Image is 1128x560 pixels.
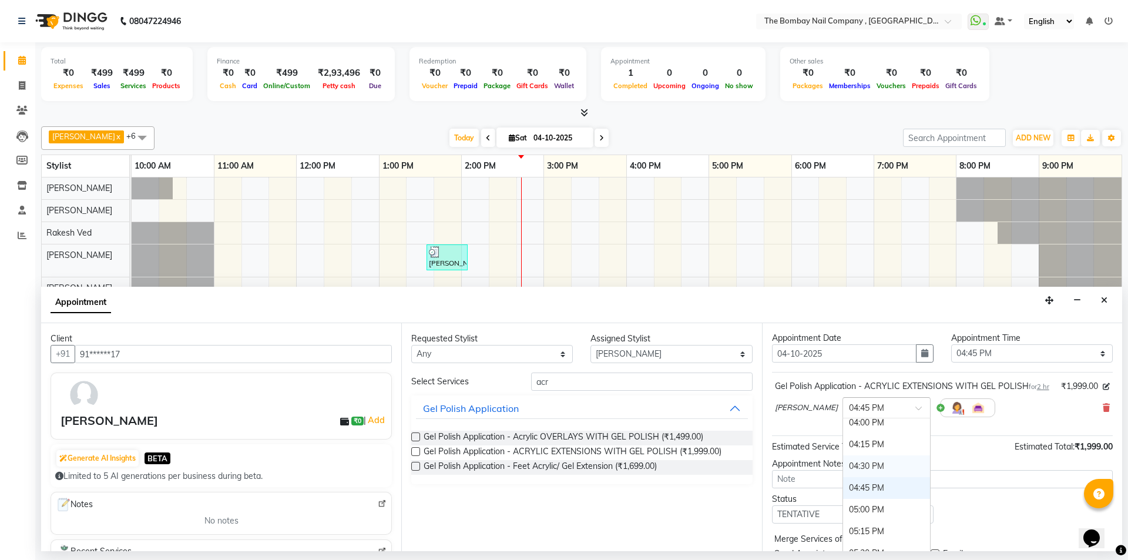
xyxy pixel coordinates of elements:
a: 6:00 PM [792,157,829,175]
span: Rakesh Ved [46,227,92,238]
div: Redemption [419,56,577,66]
div: ₹0 [419,66,451,80]
div: Select Services [402,375,522,388]
span: Estimated Total: [1015,441,1075,452]
span: Vouchers [874,82,909,90]
small: for [1029,383,1049,391]
div: 05:00 PM [843,499,930,521]
a: 10:00 AM [132,157,174,175]
a: 2:00 PM [462,157,499,175]
div: ₹499 [260,66,313,80]
a: 7:00 PM [874,157,911,175]
div: ₹0 [451,66,481,80]
input: 2025-10-04 [530,129,589,147]
span: Ongoing [689,82,722,90]
span: Products [149,82,183,90]
div: 0 [722,66,756,80]
span: Services [117,82,149,90]
div: 1 [610,66,650,80]
span: [PERSON_NAME] [46,283,112,293]
a: 9:00 PM [1039,157,1076,175]
span: Card [239,82,260,90]
div: ₹0 [826,66,874,80]
img: Interior.png [971,401,985,415]
input: Search by Name/Mobile/Email/Code [75,345,392,363]
img: logo [30,5,110,38]
div: 04:15 PM [843,434,930,455]
span: Completed [610,82,650,90]
div: [PERSON_NAME], TK01, 01:35 PM-02:05 PM, Removals - Extensions [428,246,466,269]
div: ₹499 [117,66,149,80]
span: | [364,413,387,427]
a: 3:00 PM [544,157,581,175]
div: 04:30 PM [843,455,930,477]
a: 12:00 PM [297,157,338,175]
span: Cash [217,82,239,90]
ng-dropdown-panel: Options list [842,418,931,560]
div: ₹0 [874,66,909,80]
div: ₹0 [217,66,239,80]
a: Add [366,413,387,427]
span: Packages [790,82,826,90]
span: Merge Services of Same Stylist [774,533,892,548]
i: Edit price [1103,383,1110,390]
span: Gel Polish Application - ACRYLIC EXTENSIONS WITH GEL POLISH (₹1,999.00) [424,445,721,460]
span: Gift Cards [513,82,551,90]
div: ₹2,93,496 [313,66,365,80]
input: yyyy-mm-dd [772,344,916,363]
div: ₹0 [365,66,385,80]
div: Gel Polish Application - ACRYLIC EXTENSIONS WITH GEL POLISH [775,380,1049,393]
a: 11:00 AM [214,157,257,175]
span: [PERSON_NAME] [52,132,115,141]
div: Client [51,333,392,345]
span: Memberships [826,82,874,90]
div: Limited to 5 AI generations per business during beta. [55,470,387,482]
div: ₹0 [790,66,826,80]
span: Gel Polish Application - Acrylic OVERLAYS WITH GEL POLISH (₹1,499.00) [424,431,703,445]
span: Voucher [419,82,451,90]
span: Due [366,82,384,90]
span: [PERSON_NAME] [46,183,112,193]
span: Appointment [51,292,111,313]
button: +91 [51,345,75,363]
img: avatar [67,378,101,412]
span: No show [722,82,756,90]
div: Assigned Stylist [590,333,752,345]
div: 05:15 PM [843,521,930,542]
div: Other sales [790,56,980,66]
div: Appointment Time [951,332,1113,344]
img: Hairdresser.png [950,401,964,415]
div: ₹0 [909,66,942,80]
span: [PERSON_NAME] [46,205,112,216]
input: Search by service name [531,373,753,391]
span: Gel Polish Application - Feet Acrylic/ Gel Extension (₹1,699.00) [424,460,657,475]
a: 4:00 PM [627,157,664,175]
span: Sales [90,82,113,90]
div: ₹0 [239,66,260,80]
span: No notes [204,515,239,527]
div: ₹0 [149,66,183,80]
div: Status [772,493,934,505]
button: Gel Polish Application [416,398,747,419]
button: Generate AI Insights [56,450,139,467]
span: Online/Custom [260,82,313,90]
div: Appointment Date [772,332,934,344]
div: 0 [650,66,689,80]
div: Appointment Notes [772,458,1113,470]
span: ADD NEW [1016,133,1050,142]
div: Appointment [610,56,756,66]
span: [PERSON_NAME] [46,250,112,260]
span: ₹0 [351,417,364,426]
span: Stylist [46,160,71,171]
span: Notes [56,497,93,512]
span: Estimated Service Time: [772,441,862,452]
span: Wallet [551,82,577,90]
span: Upcoming [650,82,689,90]
span: Expenses [51,82,86,90]
div: ₹0 [481,66,513,80]
div: [PERSON_NAME] [61,412,158,430]
button: Close [1096,291,1113,310]
span: ₹1,999.00 [1075,441,1113,452]
a: x [115,132,120,141]
div: ₹499 [86,66,117,80]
